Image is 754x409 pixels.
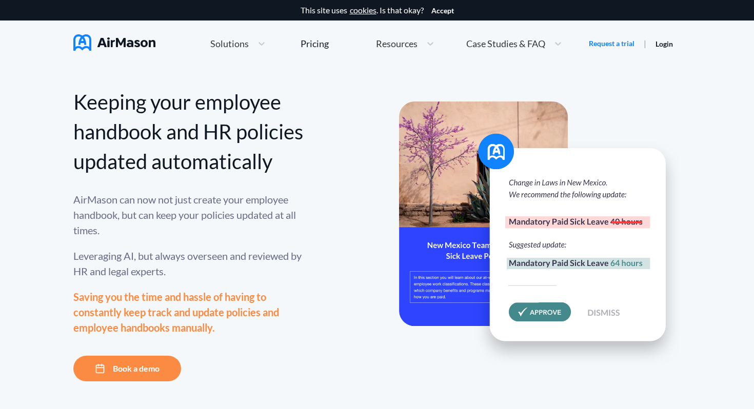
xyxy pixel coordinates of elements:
div: Keeping your employee handbook and HR policies updated automatically [73,87,304,176]
button: Accept cookies [431,7,454,15]
a: cookies [350,6,376,15]
a: Login [656,39,673,48]
span: Case Studies & FAQ [466,39,545,48]
img: AirMason Logo [73,34,155,51]
span: Solutions [210,39,249,48]
div: Leveraging AI, but always overseen and reviewed by HR and legal experts. [73,248,304,279]
a: Request a trial [589,38,634,49]
a: Pricing [301,34,329,53]
div: Pricing [301,39,329,48]
span: Resources [376,39,418,48]
button: Book a demo [73,356,181,381]
span: | [644,38,646,48]
div: AirMason can now not just create your employee handbook, but can keep your policies updated at al... [73,192,304,238]
img: handbook apu [399,101,681,365]
div: Saving you the time and hassle of having to constantly keep track and update policies and employe... [73,289,304,335]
